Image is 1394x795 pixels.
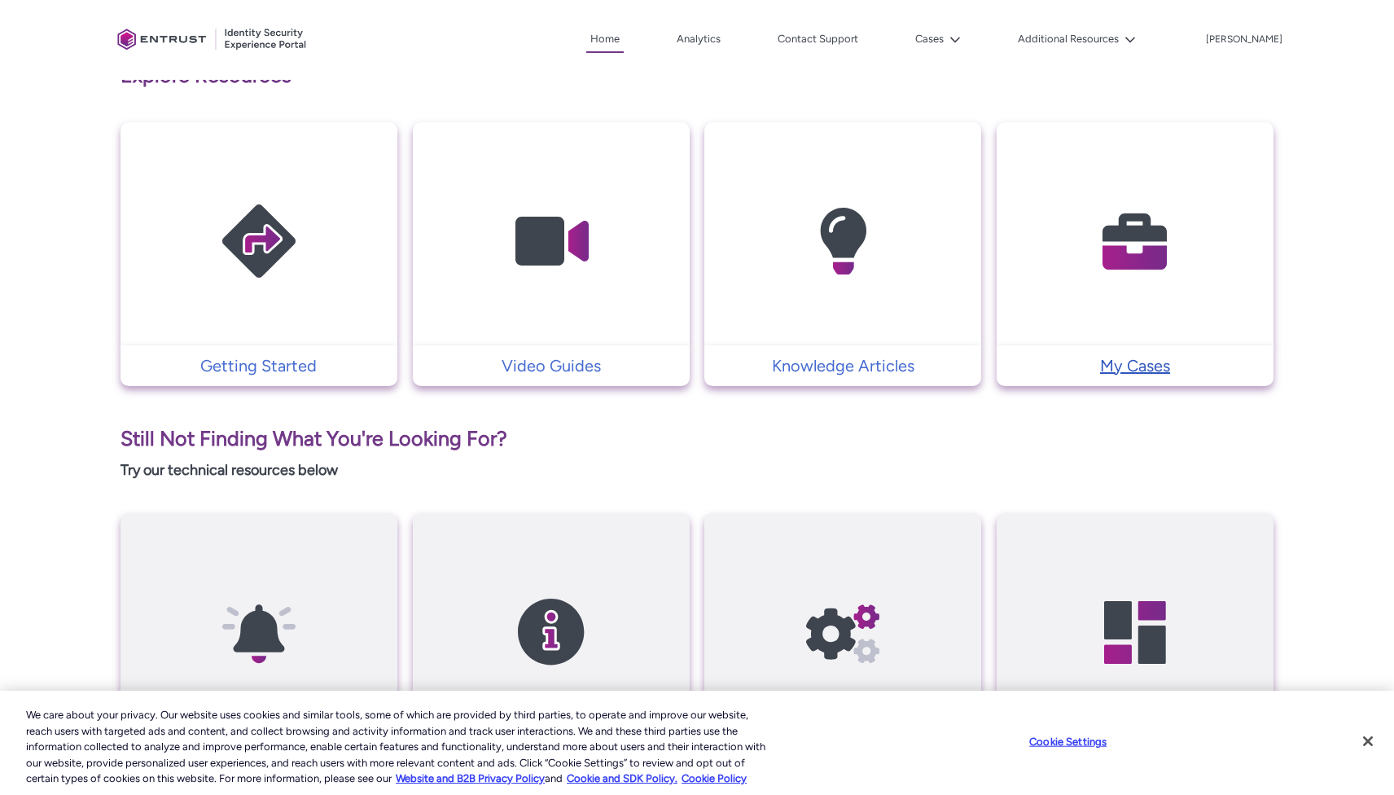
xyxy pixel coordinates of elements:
p: Video Guides [421,354,682,378]
img: API Release Notes [182,545,336,720]
button: User Profile Ben S. [1205,30,1283,46]
img: API Reference [765,545,920,720]
button: Cases [911,27,965,51]
img: Developer Hub [1058,545,1212,720]
button: Close [1350,723,1386,759]
img: My Cases [1058,154,1212,329]
a: Cookie Policy [682,772,747,784]
button: Additional Resources [1014,27,1140,51]
p: [PERSON_NAME] [1206,34,1282,46]
p: Getting Started [129,354,389,378]
img: Getting Started [182,154,336,329]
img: SDK Release Notes [474,545,629,720]
a: Contact Support [774,27,862,51]
a: Cookie and SDK Policy. [567,772,677,784]
img: Knowledge Articles [765,154,920,329]
a: Video Guides [413,354,690,378]
a: Getting Started [121,354,397,378]
p: Knowledge Articles [712,354,973,378]
p: Try our technical resources below [121,459,1273,481]
button: Cookie Settings [1017,726,1119,758]
a: My Cases [997,354,1273,378]
a: Analytics, opens in new tab [673,27,725,51]
a: More information about our cookie policy., opens in a new tab [396,772,545,784]
a: Knowledge Articles [704,354,981,378]
p: Still Not Finding What You're Looking For? [121,424,1273,455]
div: We care about your privacy. Our website uses cookies and similar tools, some of which are provide... [26,707,767,787]
img: Video Guides [474,154,629,329]
p: My Cases [1005,354,1265,378]
a: Home [586,27,624,53]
